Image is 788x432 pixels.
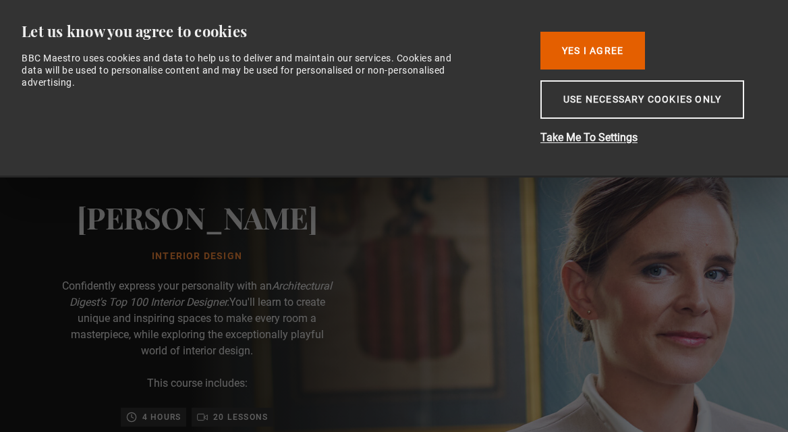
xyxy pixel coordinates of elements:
[22,52,470,89] div: BBC Maestro uses cookies and data to help us to deliver and maintain our services. Cookies and da...
[62,278,332,359] p: Confidently express your personality with an You'll learn to create unique and inspiring spaces t...
[540,80,744,119] button: Use necessary cookies only
[540,32,645,70] button: Yes I Agree
[77,200,318,234] h2: [PERSON_NAME]
[69,279,333,308] i: Architectural Digest's Top 100 Interior Designer.
[77,251,318,262] h1: Interior Design
[22,22,519,41] div: Let us know you agree to cookies
[540,130,756,146] button: Take Me To Settings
